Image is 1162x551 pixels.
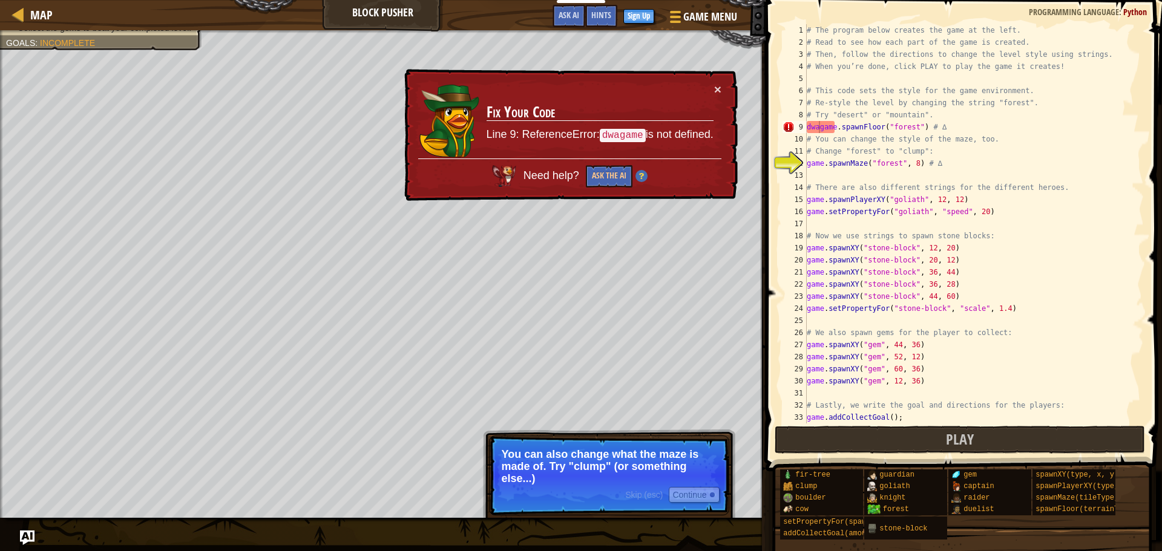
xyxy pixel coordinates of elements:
[783,121,807,133] div: 9
[783,230,807,242] div: 18
[783,290,807,302] div: 23
[1036,494,1144,502] span: spawnMaze(tileType, seed)
[419,83,479,158] img: duck_naria.png
[946,429,974,449] span: Play
[783,194,807,206] div: 15
[795,505,809,514] span: cow
[795,482,817,491] span: clump
[783,411,807,423] div: 33
[783,387,807,399] div: 31
[783,133,807,145] div: 10
[883,505,909,514] span: forest
[783,36,807,48] div: 2
[783,351,807,363] div: 28
[879,471,914,479] span: guardian
[35,38,40,48] span: :
[783,339,807,351] div: 27
[20,530,34,545] button: Ask AI
[783,242,807,254] div: 19
[783,206,807,218] div: 16
[502,448,717,484] p: You can also change what the maze is made of. Try "clump" (or something else...)
[1036,482,1144,491] span: spawnPlayerXY(type, x, y)
[783,302,807,315] div: 24
[783,481,793,491] img: portrait.png
[963,505,994,514] span: duelist
[625,490,663,500] span: Skip (esc)
[1119,6,1123,18] span: :
[783,145,807,157] div: 11
[783,85,807,97] div: 6
[783,157,807,169] div: 12
[553,5,585,27] button: Ask AI
[879,524,927,533] span: stone-block
[600,129,646,142] code: dwagame
[783,109,807,121] div: 8
[1123,6,1147,18] span: Python
[867,504,880,514] img: trees_1.png
[783,504,793,514] img: portrait.png
[487,127,714,143] p: Line 9: ReferenceError: is not defined.
[783,375,807,387] div: 30
[669,487,719,503] button: Continue
[492,165,516,187] img: AI
[963,471,977,479] span: gem
[1029,6,1119,18] span: Programming language
[879,494,905,502] span: knight
[559,9,579,21] span: Ask AI
[30,7,53,23] span: Map
[783,529,879,538] span: addCollectGoal(amount)
[487,104,714,121] h3: Fix Your Code
[40,38,95,48] span: Incomplete
[867,524,877,533] img: portrait.png
[623,9,654,24] button: Sign Up
[783,363,807,375] div: 29
[660,5,744,33] button: Game Menu
[783,97,807,109] div: 7
[783,518,944,526] span: setPropertyFor(spawnType, key, value)
[524,169,582,181] span: Need help?
[783,266,807,278] div: 21
[783,470,793,480] img: portrait.png
[24,7,53,23] a: Map
[963,482,994,491] span: captain
[783,315,807,327] div: 25
[783,399,807,411] div: 32
[951,504,961,514] img: portrait.png
[783,60,807,73] div: 4
[586,165,632,187] button: Ask the AI
[591,9,611,21] span: Hints
[867,493,877,503] img: portrait.png
[783,218,807,230] div: 17
[951,493,961,503] img: portrait.png
[963,494,990,502] span: raider
[783,278,807,290] div: 22
[783,181,807,194] div: 14
[783,327,807,339] div: 26
[867,470,877,480] img: portrait.png
[795,471,830,479] span: fir-tree
[951,481,961,491] img: portrait.png
[783,24,807,36] div: 1
[783,73,807,85] div: 5
[795,494,826,502] span: boulder
[951,470,961,480] img: portrait.png
[879,482,910,491] span: goliath
[783,169,807,181] div: 13
[783,493,793,503] img: portrait.png
[775,426,1146,454] button: Play
[6,38,35,48] span: Goals
[1036,471,1118,479] span: spawnXY(type, x, y)
[714,83,721,96] button: ×
[783,423,807,435] div: 34
[783,254,807,266] div: 20
[683,9,737,25] span: Game Menu
[1036,505,1162,514] span: spawnFloor(terrainType, seed)
[867,481,877,491] img: portrait.png
[635,170,648,182] img: Hint
[783,48,807,60] div: 3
